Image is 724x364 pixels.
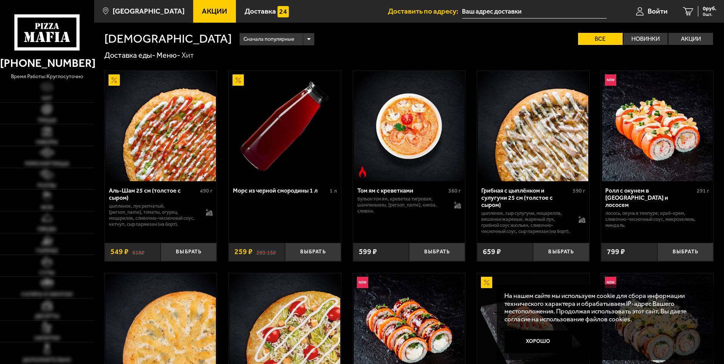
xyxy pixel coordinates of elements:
[245,8,276,15] span: Доставка
[132,248,144,256] s: 618 ₽
[481,187,571,208] div: Грибная с цыплёнком и сулугуни 25 см (толстое с сыром)
[605,277,616,288] img: Новинка
[256,248,276,256] s: 289.15 ₽
[462,5,607,19] input: Ваш адрес доставки
[605,210,709,228] p: лосось, окунь в темпуре, краб-крем, сливочно-чесночный соус, микрозелень, миндаль.
[481,210,571,234] p: цыпленок, сыр сулугуни, моцарелла, вешенки жареные, жареный лук, грибной соус Жюльен, сливочно-че...
[697,188,709,194] span: 291 г
[504,292,702,323] p: На нашем сайте мы используем cookie для сбора информации технического характера и обрабатываем IP...
[359,248,377,256] span: 599 ₽
[200,188,212,194] span: 490 г
[243,32,294,46] span: Сначала популярные
[110,248,129,256] span: 549 ₽
[648,8,668,15] span: Войти
[234,248,253,256] span: 259 ₽
[703,6,716,11] span: 0 руб.
[605,187,695,208] div: Ролл с окунем в [GEOGRAPHIC_DATA] и лососем
[353,71,465,181] a: Острое блюдоТом ям с креветками
[104,33,232,45] h1: [DEMOGRAPHIC_DATA]
[703,12,716,17] span: 0 шт.
[601,71,713,181] a: НовинкаРолл с окунем в темпуре и лососем
[229,71,340,181] img: Морс из черной смородины 1 л
[354,71,464,181] img: Том ям с креветками
[37,183,56,188] span: Роллы
[657,243,713,261] button: Выбрать
[181,51,194,60] div: Хит
[161,243,217,261] button: Выбрать
[42,96,52,101] span: Хит
[109,203,198,227] p: цыпленок, лук репчатый, [PERSON_NAME], томаты, огурец, моцарелла, сливочно-чесночный соус, кетчуп...
[38,117,56,123] span: Пицца
[477,71,589,181] a: Грибная с цыплёнком и сулугуни 25 см (толстое с сыром)
[105,71,217,181] a: АкционныйАль-Шам 25 см (толстое с сыром)
[330,188,337,194] span: 1 л
[357,277,368,288] img: Новинка
[602,71,713,181] img: Ролл с окунем в темпуре и лососем
[109,74,120,86] img: Акционный
[623,33,668,45] label: Новинки
[104,51,155,60] a: Доставка еды-
[202,8,227,15] span: Акции
[533,243,589,261] button: Выбрать
[25,161,69,166] span: Римская пицца
[39,270,55,275] span: Супы
[668,33,713,45] label: Акции
[23,357,71,362] span: Дополнительно
[34,335,60,341] span: Напитки
[388,8,462,15] span: Доставить по адресу:
[36,139,58,145] span: Наборы
[504,330,572,353] button: Хорошо
[448,188,461,194] span: 360 г
[113,8,184,15] span: [GEOGRAPHIC_DATA]
[478,71,588,181] img: Грибная с цыплёнком и сулугуни 25 см (толстое с сыром)
[35,313,59,319] span: Десерты
[481,277,492,288] img: Акционный
[357,196,447,214] p: бульон том ям, креветка тигровая, шампиньоны, [PERSON_NAME], кинза, сливки.
[105,71,216,181] img: Аль-Шам 25 см (толстое с сыром)
[285,243,341,261] button: Выбрать
[278,6,289,17] img: 15daf4d41897b9f0e9f617042186c801.svg
[483,248,501,256] span: 659 ₽
[109,187,198,201] div: Аль-Шам 25 см (толстое с сыром)
[36,248,58,253] span: Горячее
[605,74,616,86] img: Новинка
[41,205,53,210] span: WOK
[21,292,73,297] span: Салаты и закуски
[357,187,447,194] div: Том ям с креветками
[157,51,180,60] a: Меню-
[607,248,625,256] span: 799 ₽
[229,71,341,181] a: АкционныйМорс из черной смородины 1 л
[233,74,244,86] img: Акционный
[573,188,585,194] span: 590 г
[233,187,328,194] div: Морс из черной смородины 1 л
[578,33,623,45] label: Все
[357,166,368,177] img: Острое блюдо
[409,243,465,261] button: Выбрать
[37,226,56,231] span: Обеды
